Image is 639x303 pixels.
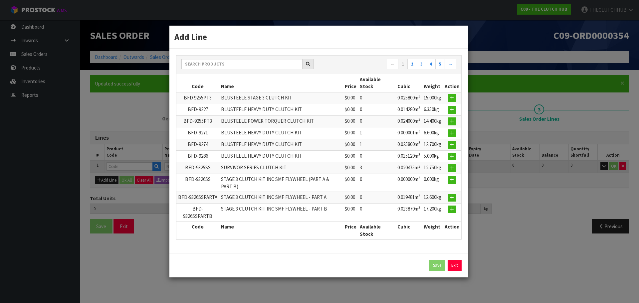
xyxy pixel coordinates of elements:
a: 3 [417,59,426,70]
sup: 3 [418,176,420,180]
td: 17.200kg [422,204,443,222]
td: 1 [358,139,396,151]
sup: 3 [418,105,420,110]
th: Cubic [396,222,422,239]
th: Weight [422,222,443,239]
td: 12.700kg [422,139,443,151]
td: 0 [358,92,396,104]
td: 1 [358,127,396,139]
td: BFD-9227 [176,104,219,115]
a: 2 [407,59,417,70]
a: 1 [398,59,408,70]
td: BLUSTEELE HEAVY DUTY CLUTCH KIT [219,104,343,115]
td: BFD-9286 [176,151,219,162]
td: $0.00 [343,139,358,151]
td: BFD 9255PT3 [176,92,219,104]
th: Action [443,74,461,92]
td: 14.400kg [422,115,443,127]
button: Save [429,260,445,271]
th: Weight [422,74,443,92]
td: 0.019481m [396,192,422,204]
th: Price [343,222,358,239]
td: SURVIVOR SERIES CLUTCH KIT [219,162,343,174]
sup: 3 [418,94,420,98]
td: 0 [358,151,396,162]
th: Code [176,222,219,239]
a: → [445,59,456,70]
td: BLUSTEELE HEAVY DUTY CLUTCH KIT [219,151,343,162]
td: 0 [358,174,396,192]
td: 6.350kg [422,104,443,115]
a: 4 [426,59,436,70]
td: 5.000kg [422,151,443,162]
td: 0.025800m [396,92,422,104]
th: Action [443,222,461,239]
sup: 3 [418,117,420,122]
sup: 3 [418,205,420,210]
td: 0.013870m [396,204,422,222]
td: $0.00 [343,104,358,115]
td: 0.015120m [396,151,422,162]
sup: 3 [418,164,420,169]
td: 0 [358,104,396,115]
td: 0.000kg [422,174,443,192]
th: Price [343,74,358,92]
td: 0.014280m [396,104,422,115]
td: $0.00 [343,151,358,162]
td: BLUSTEELE STAGE 3 CLUTCH KIT [219,92,343,104]
sup: 3 [418,129,420,133]
td: BFD-9255PT3 [176,115,219,127]
th: Available Stock [358,222,396,239]
td: $0.00 [343,174,358,192]
td: 3 [358,162,396,174]
td: $0.00 [343,127,358,139]
td: STAGE 3 CLUTCH KIT INC SMF FLYWHEEL - PART B [219,204,343,222]
td: 15.000kg [422,92,443,104]
td: $0.00 [343,115,358,127]
sup: 3 [418,140,420,145]
td: 12.600kg [422,192,443,204]
sup: 3 [418,194,420,198]
td: BFD-9326SSPARTA [176,192,219,204]
td: 6.600kg [422,127,443,139]
th: Cubic [396,74,422,92]
td: 0.000000m [396,174,422,192]
td: 0 [358,192,396,204]
sup: 3 [418,152,420,157]
th: Code [176,74,219,92]
td: BFD-9326SS [176,174,219,192]
td: BFD-9271 [176,127,219,139]
td: 12.750kg [422,162,443,174]
td: 0 [358,204,396,222]
td: $0.00 [343,204,358,222]
td: 0.020475m [396,162,422,174]
th: Name [219,222,343,239]
th: Available Stock [358,74,396,92]
td: 0.024000m [396,115,422,127]
td: 0.025800m [396,139,422,151]
td: $0.00 [343,192,358,204]
td: $0.00 [343,162,358,174]
a: ← [387,59,398,70]
td: BLUSTEELE HEAVY DUTY CLUTCH KIT [219,139,343,151]
td: $0.00 [343,92,358,104]
td: STAGE 3 CLUTCH KIT INC SMF FLYWHEEL (PART A & PART B) [219,174,343,192]
a: Exit [448,260,462,271]
td: BFD-9326SSPARTB [176,204,219,222]
td: BLUSTEELE HEAVY DUTY CLUTCH KIT [219,127,343,139]
input: Search products [181,59,303,69]
td: BFD-9325SS [176,162,219,174]
td: BLUSTEELE POWER TORQUER CLUTCH KIT [219,115,343,127]
td: STAGE 3 CLUTCH KIT INC SMF FLYWHEEL - PART A [219,192,343,204]
td: BFD-9274 [176,139,219,151]
h3: Add Line [174,31,463,43]
td: 0.000001m [396,127,422,139]
td: 0 [358,115,396,127]
nav: Page navigation [324,59,456,71]
a: 5 [435,59,445,70]
th: Name [219,74,343,92]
